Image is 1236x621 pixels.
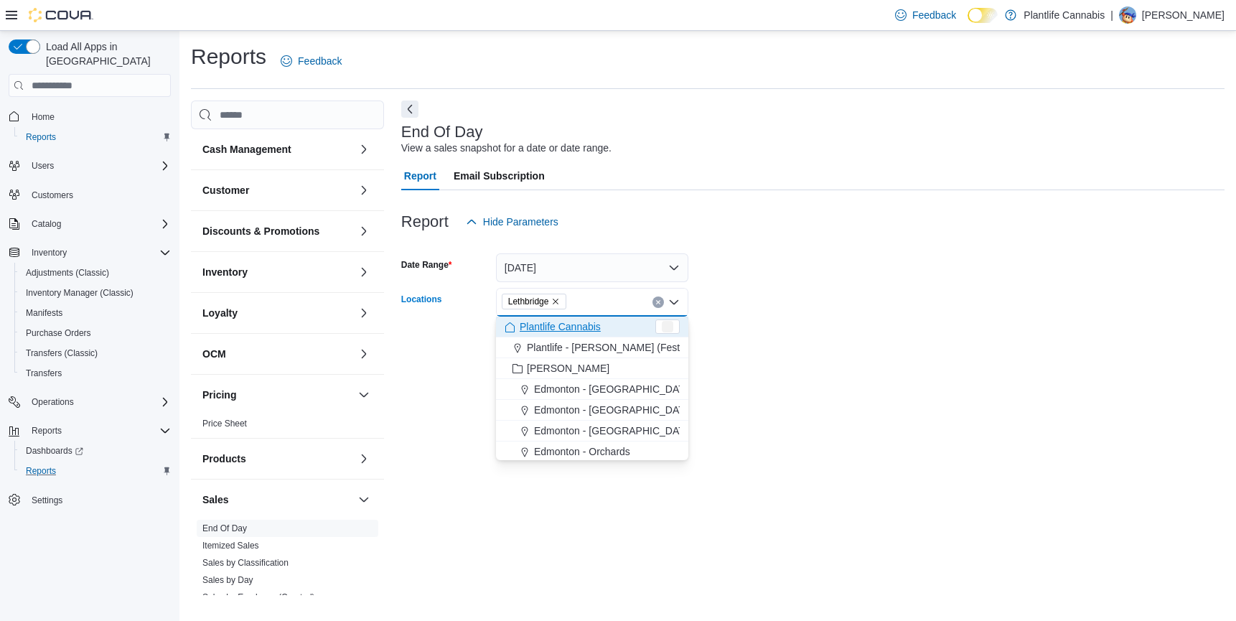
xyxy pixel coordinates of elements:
[20,129,171,146] span: Reports
[26,187,79,204] a: Customers
[202,306,238,320] h3: Loyalty
[32,218,61,230] span: Catalog
[26,491,171,509] span: Settings
[26,215,171,233] span: Catalog
[1142,6,1225,24] p: [PERSON_NAME]
[26,108,60,126] a: Home
[20,284,171,302] span: Inventory Manager (Classic)
[202,388,236,402] h3: Pricing
[496,421,688,442] button: Edmonton - [GEOGRAPHIC_DATA]
[502,294,567,309] span: Lethbridge
[401,123,483,141] h3: End Of Day
[275,47,347,75] a: Feedback
[202,592,315,602] a: Sales by Employee (Created)
[32,247,67,258] span: Inventory
[20,129,62,146] a: Reports
[968,23,968,24] span: Dark Mode
[9,100,171,548] nav: Complex example
[14,461,177,481] button: Reports
[355,223,373,240] button: Discounts & Promotions
[534,382,693,396] span: Edmonton - [GEOGRAPHIC_DATA]
[355,386,373,403] button: Pricing
[355,491,373,508] button: Sales
[496,379,688,400] button: Edmonton - [GEOGRAPHIC_DATA]
[20,345,171,362] span: Transfers (Classic)
[454,162,545,190] span: Email Subscription
[1110,6,1113,24] p: |
[32,425,62,436] span: Reports
[496,317,688,337] button: Plantlife Cannabis
[401,294,442,305] label: Locations
[26,492,68,509] a: Settings
[404,162,436,190] span: Report
[401,141,612,156] div: View a sales snapshot for a date or date range.
[3,106,177,126] button: Home
[202,558,289,568] a: Sales by Classification
[668,297,680,308] button: Close list of options
[1119,6,1136,24] div: David Strum
[191,42,266,71] h1: Reports
[483,215,558,229] span: Hide Parameters
[26,307,62,319] span: Manifests
[32,190,73,201] span: Customers
[527,361,609,375] span: [PERSON_NAME]
[202,347,352,361] button: OCM
[32,160,54,172] span: Users
[26,157,60,174] button: Users
[496,358,688,379] button: [PERSON_NAME]
[202,541,259,551] a: Itemized Sales
[355,182,373,199] button: Customer
[652,297,664,308] button: Clear input
[14,363,177,383] button: Transfers
[26,422,171,439] span: Reports
[202,142,352,157] button: Cash Management
[1024,6,1105,24] p: Plantlife Cannabis
[20,304,171,322] span: Manifests
[202,347,226,361] h3: OCM
[20,365,67,382] a: Transfers
[20,264,171,281] span: Adjustments (Classic)
[355,141,373,158] button: Cash Management
[401,259,452,271] label: Date Range
[202,492,352,507] button: Sales
[527,340,698,355] span: Plantlife - [PERSON_NAME] (Festival)
[202,224,319,238] h3: Discounts & Promotions
[26,107,171,125] span: Home
[912,8,956,22] span: Feedback
[32,111,55,123] span: Home
[551,297,560,306] button: Remove Lethbridge from selection in this group
[3,243,177,263] button: Inventory
[3,490,177,510] button: Settings
[26,465,56,477] span: Reports
[26,393,80,411] button: Operations
[40,39,171,68] span: Load All Apps in [GEOGRAPHIC_DATA]
[3,392,177,412] button: Operations
[202,452,352,466] button: Products
[26,445,83,457] span: Dashboards
[20,264,115,281] a: Adjustments (Classic)
[191,415,384,438] div: Pricing
[202,557,289,569] span: Sales by Classification
[26,287,134,299] span: Inventory Manager (Classic)
[889,1,962,29] a: Feedback
[20,442,171,459] span: Dashboards
[20,442,89,459] a: Dashboards
[202,265,248,279] h3: Inventory
[202,388,352,402] button: Pricing
[202,418,247,429] span: Price Sheet
[14,303,177,323] button: Manifests
[401,213,449,230] h3: Report
[26,347,98,359] span: Transfers (Classic)
[26,244,72,261] button: Inventory
[14,441,177,461] a: Dashboards
[3,185,177,205] button: Customers
[20,462,62,480] a: Reports
[26,422,67,439] button: Reports
[20,324,97,342] a: Purchase Orders
[26,393,171,411] span: Operations
[3,156,177,176] button: Users
[202,540,259,551] span: Itemized Sales
[26,131,56,143] span: Reports
[355,450,373,467] button: Products
[534,403,693,417] span: Edmonton - [GEOGRAPHIC_DATA]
